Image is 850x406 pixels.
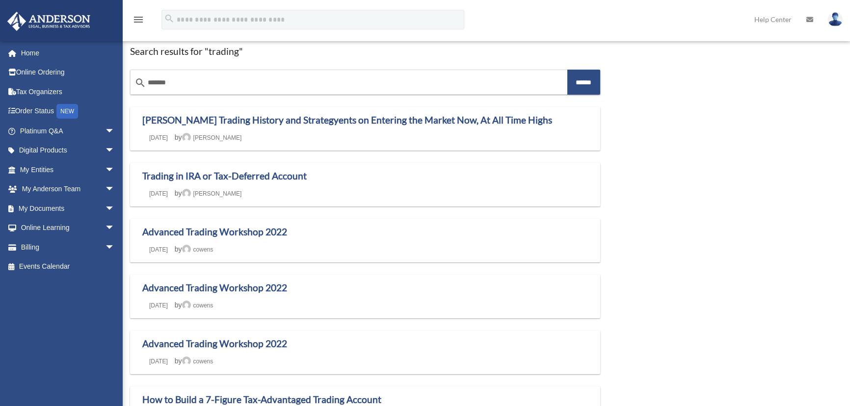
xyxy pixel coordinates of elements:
[142,358,175,365] a: [DATE]
[105,121,125,141] span: arrow_drop_down
[828,12,843,26] img: User Pic
[105,237,125,257] span: arrow_drop_down
[105,218,125,238] span: arrow_drop_down
[175,133,242,141] span: by
[7,63,130,82] a: Online Ordering
[133,17,144,25] a: menu
[175,189,242,197] span: by
[175,301,213,309] span: by
[164,13,175,24] i: search
[105,141,125,161] span: arrow_drop_down
[142,338,287,349] a: Advanced Trading Workshop 2022
[182,134,242,141] a: [PERSON_NAME]
[7,160,130,179] a: My Entitiesarrow_drop_down
[7,257,130,277] a: Events Calendar
[142,114,552,126] a: [PERSON_NAME] Trading History and Strategyents on Entering the Market Now, At All Time Highs
[105,160,125,180] span: arrow_drop_down
[105,199,125,219] span: arrow_drop_down
[142,394,381,405] a: How to Build a 7-Figure Tax-Advantaged Trading Account
[142,246,175,253] a: [DATE]
[7,179,130,199] a: My Anderson Teamarrow_drop_down
[142,226,287,237] a: Advanced Trading Workshop 2022
[105,179,125,200] span: arrow_drop_down
[7,121,130,141] a: Platinum Q&Aarrow_drop_down
[142,190,175,197] a: [DATE]
[4,12,93,31] img: Anderson Advisors Platinum Portal
[134,77,146,89] i: search
[182,190,242,197] a: [PERSON_NAME]
[7,43,125,63] a: Home
[7,237,130,257] a: Billingarrow_drop_down
[7,218,130,238] a: Online Learningarrow_drop_down
[142,170,307,181] a: Trading in IRA or Tax-Deferred Account
[130,46,600,58] h1: Search results for "trading"
[7,82,130,101] a: Tax Organizers
[182,302,213,309] a: cowens
[175,245,213,253] span: by
[7,101,130,122] a: Order StatusNEW
[142,302,175,309] a: [DATE]
[7,141,130,160] a: Digital Productsarrow_drop_down
[175,357,213,365] span: by
[182,246,213,253] a: cowens
[7,199,130,218] a: My Documentsarrow_drop_down
[133,14,144,25] i: menu
[142,134,175,141] a: [DATE]
[56,104,78,119] div: NEW
[182,358,213,365] a: cowens
[142,282,287,293] a: Advanced Trading Workshop 2022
